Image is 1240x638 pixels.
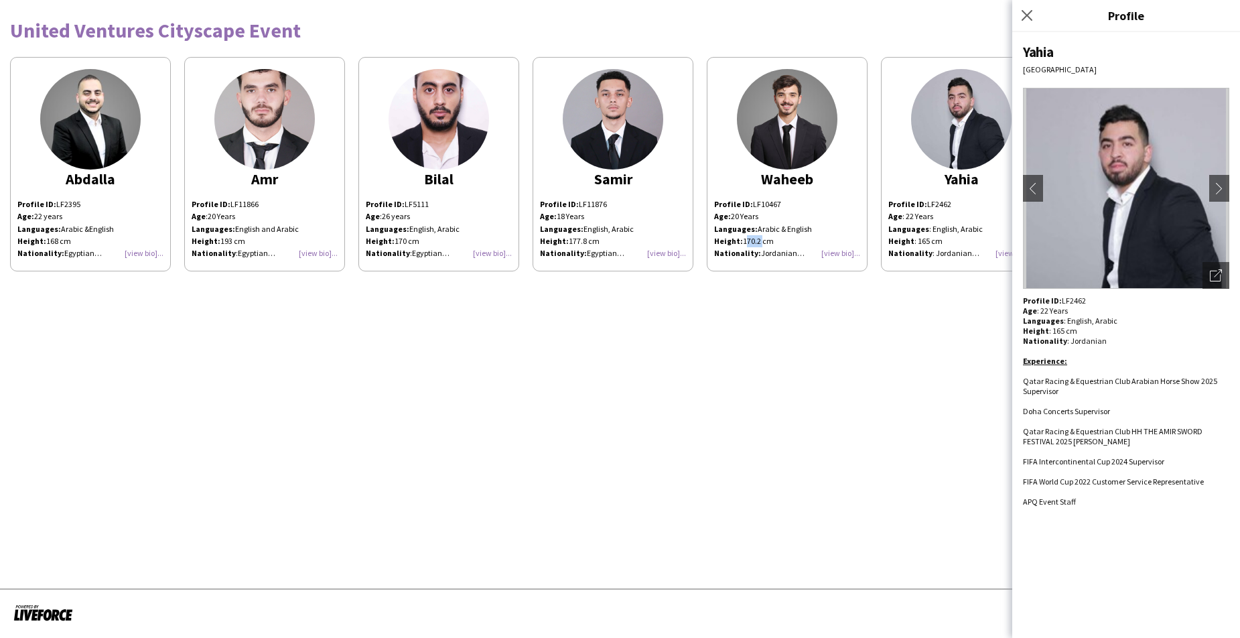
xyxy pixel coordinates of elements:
[888,236,914,246] strong: Height
[192,211,208,221] span: :
[1023,426,1229,446] li: Qatar Racing & Equestrian Club HH THE AMIR SWORD FESTIVAL 2025 [PERSON_NAME]
[714,248,761,258] strong: Nationality:
[366,211,382,221] span: :
[1023,88,1229,289] img: Crew avatar or photo
[366,248,412,258] span: :
[1023,64,1229,74] div: [GEOGRAPHIC_DATA]
[238,248,275,258] span: Egyptian
[192,236,220,246] strong: Height:
[366,198,512,210] p: LF5111
[540,211,557,221] b: Age:
[1023,456,1229,466] li: FIFA Intercontinental Cup 2024 Supervisor
[17,199,56,209] b: Profile ID:
[540,198,686,210] p: LF11876
[888,198,1034,210] p: LF2462
[1023,336,1229,346] p: : Jordanian
[366,224,409,234] strong: Languages:
[1023,326,1049,336] strong: Height
[1012,7,1240,24] h3: Profile
[714,173,860,185] div: Waheeb
[382,211,410,221] span: 26 years
[17,224,61,234] b: Languages:
[46,236,71,246] span: 168 cm
[192,223,338,247] p: English and Arabic 193 cm
[714,224,758,234] strong: Languages:
[557,211,584,221] span: 18 Years
[10,20,1230,40] div: United Ventures Cityscape Event
[192,199,230,209] strong: Profile ID:
[17,236,46,246] b: Height:
[888,224,929,234] strong: Languages
[1023,476,1229,487] li: FIFA World Cup 2022 Customer Service Representative
[1023,406,1110,416] span: Doha Concerts Supervisor
[366,211,380,221] b: Age
[714,236,743,246] strong: Height:
[366,199,405,209] strong: Profile ID:
[563,69,663,170] img: thumb-913090cf-124b-4d44-83f1-19fcfc7d1554.jpg
[540,199,579,209] strong: Profile ID:
[17,210,163,222] div: 22 years
[17,248,64,258] b: Nationality:
[214,69,315,170] img: thumb-02cf2798-6248-4952-ab09-5e688612f561.jpg
[366,236,395,246] strong: Height:
[888,199,927,209] strong: Profile ID:
[192,211,206,221] b: Age
[714,199,753,209] strong: Profile ID:
[13,603,73,622] img: Powered by Liveforce
[192,248,238,258] span: :
[1023,356,1067,366] u: Experience:
[540,248,587,258] b: Nationality:
[587,248,624,258] span: Egyptian
[540,210,686,247] p: English, Arabic 177.8 cm
[888,173,1034,185] div: Yahia
[17,211,34,221] b: Age:
[1023,497,1076,507] span: APQ Event Staff
[540,173,686,185] div: Samir
[902,211,933,221] span: : 22 Years
[1023,43,1229,61] div: Yahia
[1023,296,1229,306] p: LF2462
[366,223,512,247] p: English, Arabic 170 cm
[366,173,512,185] div: Bilal
[714,211,731,221] strong: Age:
[208,211,235,221] span: 20 Years
[888,211,902,221] b: Age
[888,248,933,258] b: Nationality
[1023,316,1229,336] p: : English, Arabic : 165 cm
[1023,306,1037,316] b: Age
[888,223,1034,247] p: : English, Arabic : 165 cm
[17,247,163,259] div: Egyptian
[1023,376,1217,396] span: Qatar Racing & Equestrian Club Arabian Horse Show 2025 Supervisor
[737,69,837,170] img: thumb-657eed9fb6885.jpeg
[714,198,860,210] p: LF10467
[1202,262,1229,289] div: Open photos pop-in
[40,69,141,170] img: thumb-6620e5d822dac.jpeg
[192,173,338,185] div: Amr
[1023,336,1067,346] b: Nationality
[17,223,163,235] div: Arabic &English
[412,248,450,258] span: Egyptian
[911,69,1012,170] img: thumb-661fd49f139b2.jpeg
[540,224,583,234] strong: Languages:
[389,69,489,170] img: thumb-166344793663263380b7e36.jpg
[192,248,236,258] b: Nationality
[1023,296,1062,306] strong: Profile ID:
[17,198,163,259] div: LF2395
[1037,306,1068,316] span: : 22 Years
[888,247,1034,259] p: : Jordanian
[192,224,235,234] strong: Languages:
[366,248,410,258] b: Nationality
[1023,316,1064,326] strong: Languages
[192,198,338,210] p: LF11866
[17,173,163,185] div: Abdalla
[540,236,569,246] strong: Height:
[714,210,860,259] p: 20 Years Arabic & English 170.2 cm Jordanian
